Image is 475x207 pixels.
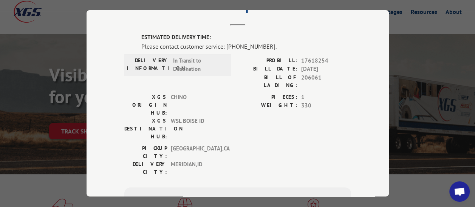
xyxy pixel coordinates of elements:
span: [DATE] [301,65,351,74]
span: MERIDIAN , ID [171,160,222,176]
label: PROBILL: [238,57,297,65]
label: WEIGHT: [238,102,297,110]
label: DELIVERY INFORMATION: [127,57,169,74]
label: ESTIMATED DELIVERY TIME: [141,34,351,42]
span: [GEOGRAPHIC_DATA] , CA [171,144,222,160]
span: In Transit to Destination [173,57,224,74]
span: WSL BOISE ID [171,117,222,141]
label: DELIVERY CITY: [124,160,167,176]
span: 206061 [301,74,351,89]
label: BILL DATE: [238,65,297,74]
span: 1 [301,93,351,102]
span: 330 [301,102,351,110]
span: CHINO [171,93,222,117]
label: XGS DESTINATION HUB: [124,117,167,141]
div: Please contact customer service: [PHONE_NUMBER]. [141,42,351,51]
label: BILL OF LADING: [238,74,297,89]
label: PICKUP CITY: [124,144,167,160]
div: Open chat [449,181,470,202]
span: 17618254 [301,57,351,65]
label: XGS ORIGIN HUB: [124,93,167,117]
label: PIECES: [238,93,297,102]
